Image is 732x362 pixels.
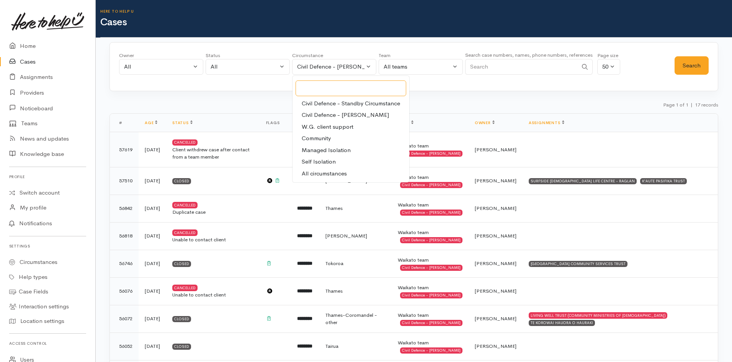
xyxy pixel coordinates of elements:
[691,102,693,108] span: |
[139,250,166,277] td: [DATE]
[206,59,290,75] button: All
[206,52,290,59] div: Status
[110,195,139,222] td: 56842
[119,52,203,59] div: Owner
[384,62,451,71] div: All teams
[398,284,462,292] div: Waikato team
[110,277,139,305] td: 56076
[110,333,139,360] td: 56052
[475,288,516,294] span: [PERSON_NAME]
[124,62,191,71] div: All
[475,343,516,349] span: [PERSON_NAME]
[292,59,376,75] button: Civil Defence - Cyclone Gabrielle
[400,237,462,243] span: Civil Defence - [PERSON_NAME]
[172,202,198,208] div: Cancelled
[465,59,578,75] input: Search
[475,120,495,125] a: Owner
[475,260,516,267] span: [PERSON_NAME]
[292,52,376,59] div: Circumstance
[325,233,367,239] span: [PERSON_NAME]
[398,311,462,319] div: Waikato team
[379,59,463,75] button: All teams
[139,132,166,167] td: [DATE]
[110,250,139,277] td: 56746
[172,146,254,161] div: Client withdrew case after contact from a team member
[475,177,516,184] span: [PERSON_NAME]
[297,62,364,71] div: Civil Defence - [PERSON_NAME]
[398,174,462,181] div: Waikato team
[302,123,353,131] span: W.G. client support
[110,167,139,195] td: 57510
[400,347,462,354] span: Civil Defence - [PERSON_NAME]
[529,320,595,326] div: TE KOROWAI HAUORA O HAURAKI
[172,316,191,322] div: Closed
[9,338,86,349] h6: Access control
[398,229,462,236] div: Waikato team
[139,222,166,250] td: [DATE]
[325,260,343,267] span: Tokoroa
[172,285,198,291] div: Cancelled
[398,256,462,264] div: Waikato team
[597,59,620,75] button: 50
[475,146,516,153] span: [PERSON_NAME]
[145,120,157,125] a: Age
[172,236,254,244] div: Unable to contact client
[9,241,86,251] h6: Settings
[465,52,593,58] small: Search case numbers, names, phone numbers, references
[602,62,608,71] div: 50
[400,151,462,157] span: Civil Defence - [PERSON_NAME]
[211,62,278,71] div: All
[529,178,637,184] div: SURFSIDE [DEMOGRAPHIC_DATA] LIFE CENTRE - RAGLAN
[400,210,462,216] span: Civil Defence - [PERSON_NAME]
[400,292,462,298] span: Civil Defence - [PERSON_NAME]
[597,52,620,59] div: Page size
[296,80,406,96] input: Search
[529,120,564,125] a: Assignments
[400,265,462,271] span: Civil Defence - [PERSON_NAME]
[110,132,139,167] td: 57619
[110,222,139,250] td: 56818
[172,208,254,216] div: Duplicate case
[139,195,166,222] td: [DATE]
[172,229,198,236] div: Cancelled
[640,178,687,184] div: K'AUTE PASIFIKA TRUST
[110,305,139,333] td: 56072
[529,261,627,267] div: [GEOGRAPHIC_DATA] COMMUNITY SERVICES TRUST
[400,320,462,326] span: Civil Defence - [PERSON_NAME]
[302,99,400,108] span: Civil Defence - Standby Circumstance
[475,205,516,211] span: [PERSON_NAME]
[139,167,166,195] td: [DATE]
[400,182,462,188] span: Civil Defence - [PERSON_NAME]
[172,139,198,146] div: Cancelled
[325,288,343,294] span: Thames
[302,111,389,120] span: Civil Defence - [PERSON_NAME]
[139,277,166,305] td: [DATE]
[100,9,732,13] h6: Here to help u
[9,172,86,182] h6: Profile
[172,344,191,350] div: Closed
[325,205,343,211] span: Thames
[172,291,254,299] div: Unable to contact client
[119,59,203,75] button: All
[100,17,732,28] h1: Cases
[139,333,166,360] td: [DATE]
[325,312,377,326] span: Thames-Coromandel - other
[110,114,139,132] th: #
[302,146,351,155] span: Managed Isolation
[172,120,193,125] a: Status
[379,52,463,59] div: Team
[398,339,462,347] div: Waikato team
[172,261,191,267] div: Closed
[529,312,667,318] div: LIVING WELL TRUST (COMMUNITY MINISTRIES OF [DEMOGRAPHIC_DATA])
[172,178,191,184] div: Closed
[139,305,166,333] td: [DATE]
[302,169,347,178] span: All circumstances
[398,201,462,209] div: Waikato team
[325,343,338,349] span: Tairua
[675,56,709,75] button: Search
[663,102,718,108] small: Page 1 of 1 17 records
[475,315,516,322] span: [PERSON_NAME]
[302,134,331,143] span: Community
[302,157,336,166] span: Self Isolation
[475,233,516,239] span: [PERSON_NAME]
